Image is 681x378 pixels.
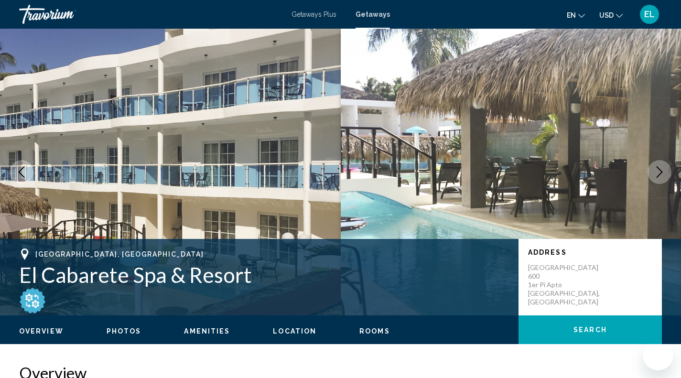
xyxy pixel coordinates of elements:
a: Travorium [19,5,282,24]
iframe: Button to launch messaging window [643,340,673,370]
span: [GEOGRAPHIC_DATA], [GEOGRAPHIC_DATA] [35,250,204,258]
button: Change language [567,8,585,22]
span: EL [644,10,655,19]
h1: El Cabarete Spa & Resort [19,262,509,287]
span: en [567,11,576,19]
button: Overview [19,327,64,335]
button: Location [273,327,316,335]
img: weeks_O.png [19,287,46,314]
button: Previous image [10,160,33,184]
span: Search [573,326,607,334]
button: Amenities [184,327,230,335]
button: Photos [107,327,141,335]
button: User Menu [637,4,662,24]
p: Address [528,248,652,256]
a: Getaways Plus [292,11,336,18]
span: USD [599,11,614,19]
button: Rooms [359,327,390,335]
button: Next image [648,160,671,184]
a: Getaways [356,11,390,18]
button: Search [519,315,662,344]
p: [GEOGRAPHIC_DATA] 600 1er pi apto [GEOGRAPHIC_DATA], [GEOGRAPHIC_DATA] [528,263,605,306]
button: Change currency [599,8,623,22]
